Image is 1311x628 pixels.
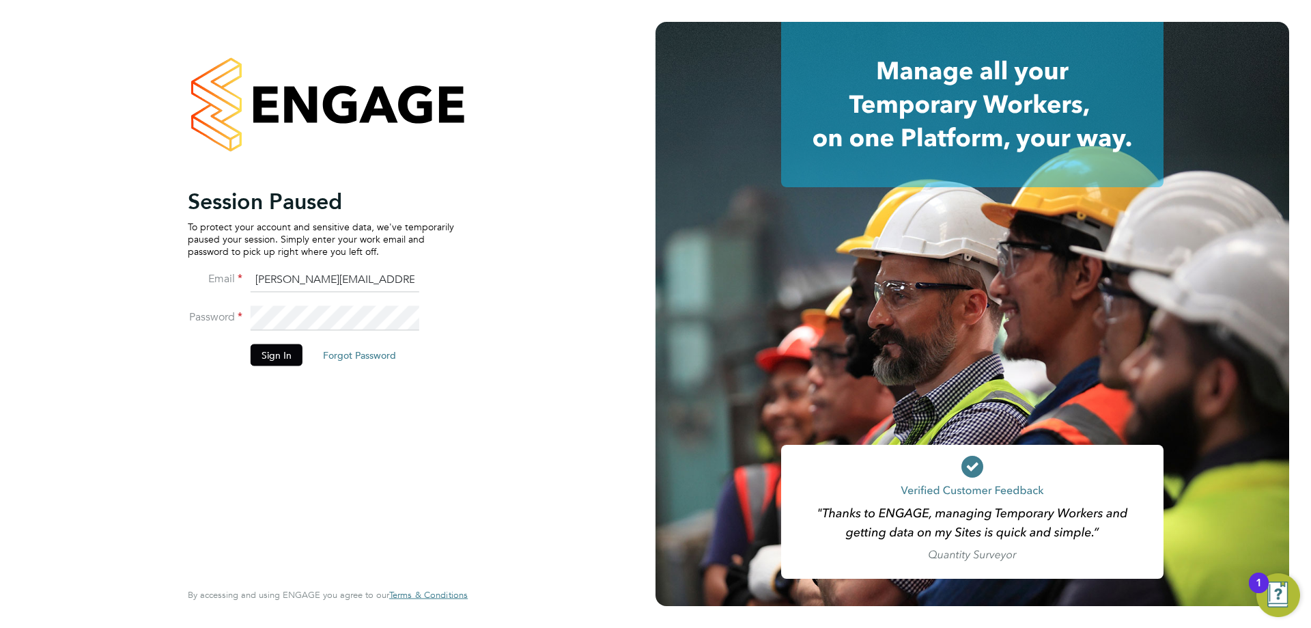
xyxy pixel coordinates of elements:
[389,590,468,601] a: Terms & Conditions
[251,268,419,292] input: Enter your work email...
[312,344,407,366] button: Forgot Password
[1256,573,1300,617] button: Open Resource Center, 1 new notification
[251,344,302,366] button: Sign In
[188,589,468,601] span: By accessing and using ENGAGE you agree to our
[188,220,454,258] p: To protect your account and sensitive data, we've temporarily paused your session. Simply enter y...
[188,187,454,215] h2: Session Paused
[1256,583,1262,601] div: 1
[188,310,242,324] label: Password
[188,271,242,286] label: Email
